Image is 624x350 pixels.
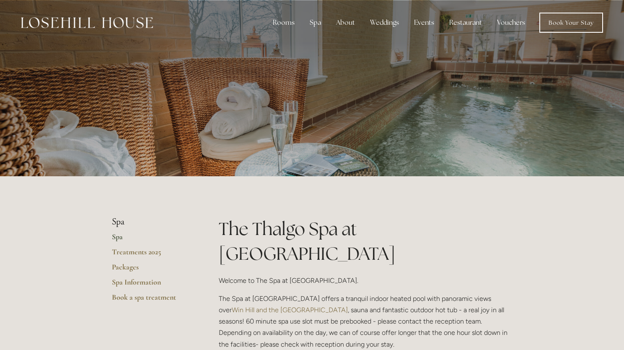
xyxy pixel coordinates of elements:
div: Spa [303,14,328,31]
img: Losehill House [21,17,153,28]
li: Spa [112,217,192,227]
a: Book a spa treatment [112,293,192,308]
div: Weddings [363,14,406,31]
div: About [329,14,362,31]
a: Treatments 2025 [112,247,192,262]
a: Spa [112,232,192,247]
h1: The Thalgo Spa at [GEOGRAPHIC_DATA] [219,217,513,266]
a: Book Your Stay [539,13,603,33]
div: Events [407,14,441,31]
a: Vouchers [490,14,532,31]
a: Spa Information [112,277,192,293]
p: The Spa at [GEOGRAPHIC_DATA] offers a tranquil indoor heated pool with panoramic views over , sau... [219,293,513,350]
a: Win Hill and the [GEOGRAPHIC_DATA] [232,306,348,314]
div: Rooms [266,14,301,31]
div: Restaurant [443,14,489,31]
p: Welcome to The Spa at [GEOGRAPHIC_DATA]. [219,275,513,286]
a: Packages [112,262,192,277]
